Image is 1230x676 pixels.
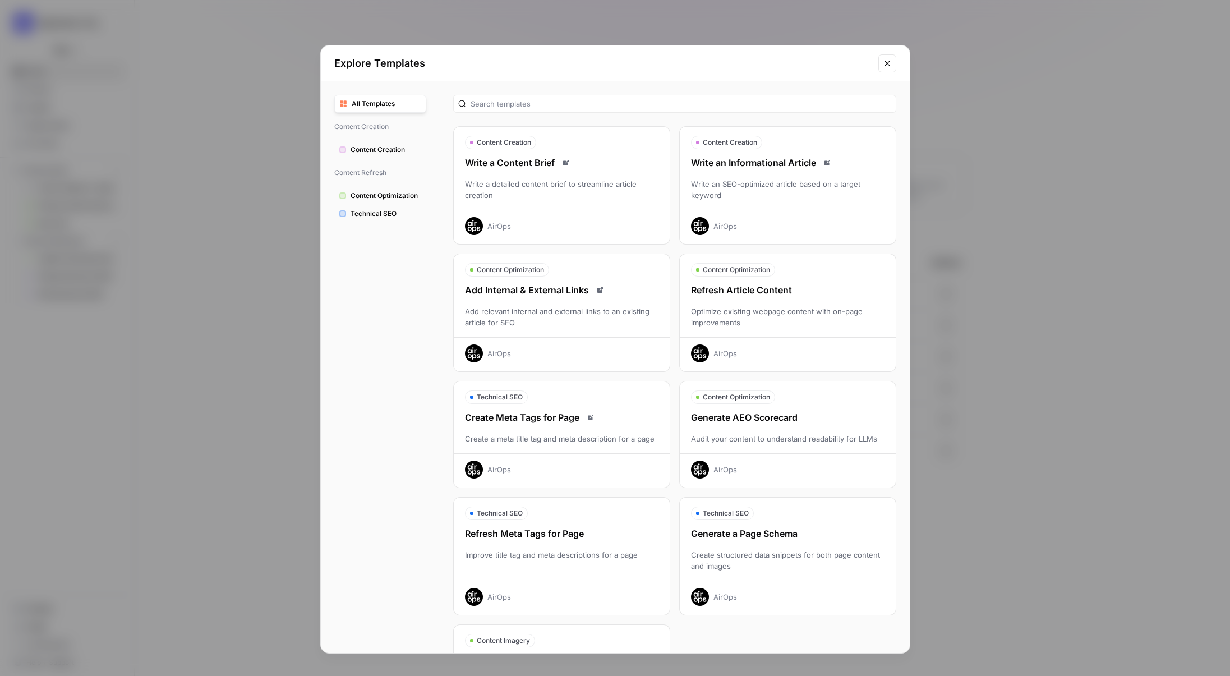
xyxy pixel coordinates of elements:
[477,265,544,275] span: Content Optimization
[680,156,896,169] div: Write an Informational Article
[713,591,737,603] div: AirOps
[454,433,670,444] div: Create a meta title tag and meta description for a page
[679,497,896,615] button: Technical SEOGenerate a Page SchemaCreate structured data snippets for both page content and imag...
[703,265,770,275] span: Content Optimization
[680,306,896,328] div: Optimize existing webpage content with on-page improvements
[453,381,670,488] button: Technical SEOCreate Meta Tags for PageRead docsCreate a meta title tag and meta description for a...
[334,56,872,71] h2: Explore Templates
[703,137,757,148] span: Content Creation
[334,95,426,113] button: All Templates
[679,126,896,245] button: Content CreationWrite an Informational ArticleRead docsWrite an SEO-optimized article based on a ...
[454,549,670,572] div: Improve title tag and meta descriptions for a page
[334,163,426,182] span: Content Refresh
[454,156,670,169] div: Write a Content Brief
[477,636,530,646] span: Content Imagery
[679,381,896,488] button: Content OptimizationGenerate AEO ScorecardAudit your content to understand readability for LLMsAi...
[453,126,670,245] button: Content CreationWrite a Content BriefRead docsWrite a detailed content brief to streamline articl...
[584,411,597,424] a: Read docs
[680,178,896,201] div: Write an SEO-optimized article based on a target keyword
[334,187,426,205] button: Content Optimization
[487,591,511,603] div: AirOps
[351,209,421,219] span: Technical SEO
[680,527,896,540] div: Generate a Page Schema
[593,283,607,297] a: Read docs
[487,348,511,359] div: AirOps
[351,145,421,155] span: Content Creation
[477,508,523,518] span: Technical SEO
[351,191,421,201] span: Content Optimization
[454,527,670,540] div: Refresh Meta Tags for Page
[680,433,896,444] div: Audit your content to understand readability for LLMs
[680,411,896,424] div: Generate AEO Scorecard
[334,205,426,223] button: Technical SEO
[454,178,670,201] div: Write a detailed content brief to streamline article creation
[471,98,891,109] input: Search templates
[453,254,670,372] button: Content OptimizationAdd Internal & External LinksRead docsAdd relevant internal and external link...
[559,156,573,169] a: Read docs
[352,99,421,109] span: All Templates
[477,137,531,148] span: Content Creation
[477,392,523,402] span: Technical SEO
[679,254,896,372] button: Content OptimizationRefresh Article ContentOptimize existing webpage content with on-page improve...
[487,464,511,475] div: AirOps
[454,283,670,297] div: Add Internal & External Links
[713,220,737,232] div: AirOps
[454,306,670,328] div: Add relevant internal and external links to an existing article for SEO
[713,348,737,359] div: AirOps
[713,464,737,475] div: AirOps
[703,508,749,518] span: Technical SEO
[487,220,511,232] div: AirOps
[680,549,896,572] div: Create structured data snippets for both page content and images
[821,156,834,169] a: Read docs
[878,54,896,72] button: Close modal
[703,392,770,402] span: Content Optimization
[680,283,896,297] div: Refresh Article Content
[334,141,426,159] button: Content Creation
[454,411,670,424] div: Create Meta Tags for Page
[453,497,670,615] button: Technical SEORefresh Meta Tags for PageImprove title tag and meta descriptions for a pageAirOps
[334,117,426,136] span: Content Creation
